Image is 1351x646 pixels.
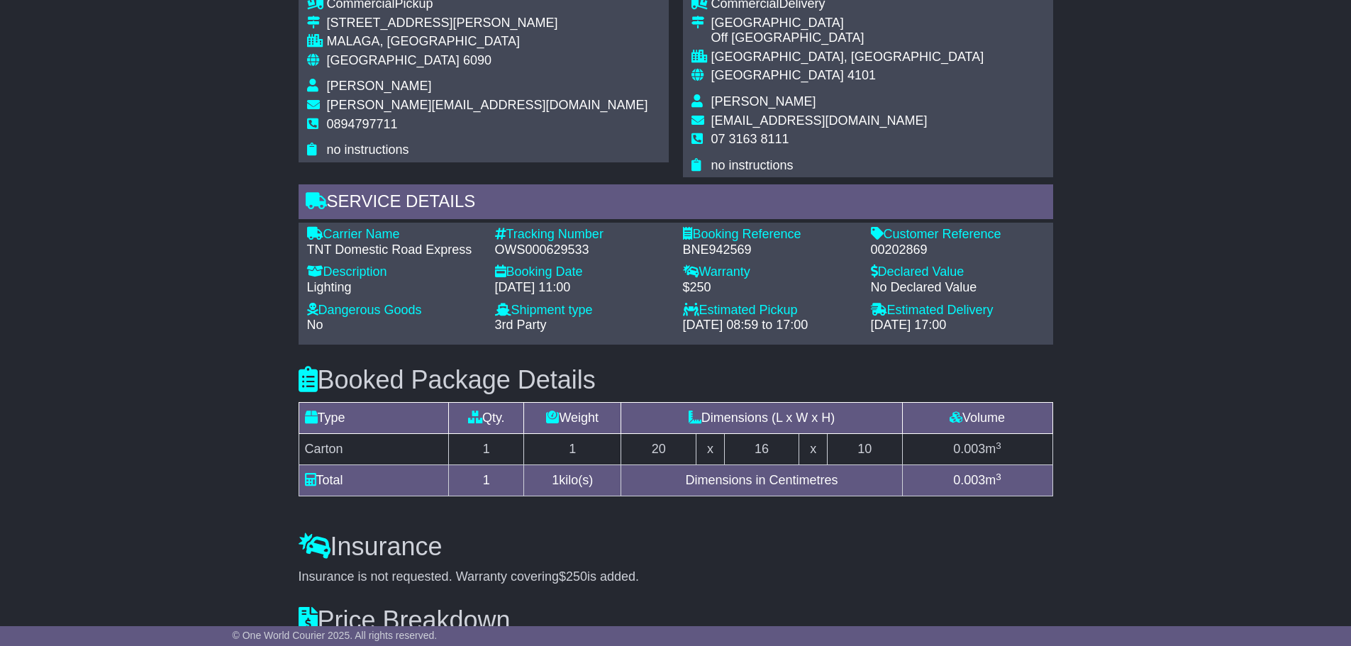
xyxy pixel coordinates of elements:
[449,403,524,434] td: Qty.
[307,227,481,243] div: Carrier Name
[847,68,876,82] span: 4101
[449,465,524,496] td: 1
[621,403,902,434] td: Dimensions (L x W x H)
[299,533,1053,561] h3: Insurance
[711,132,789,146] span: 07 3163 8111
[711,68,844,82] span: [GEOGRAPHIC_DATA]
[307,318,323,332] span: No
[327,53,460,67] span: [GEOGRAPHIC_DATA]
[327,34,648,50] div: MALAGA, [GEOGRAPHIC_DATA]
[696,434,724,465] td: x
[299,606,1053,635] h3: Price Breakdown
[495,318,547,332] span: 3rd Party
[299,403,449,434] td: Type
[953,442,985,456] span: 0.003
[299,434,449,465] td: Carton
[495,303,669,318] div: Shipment type
[871,280,1045,296] div: No Declared Value
[683,303,857,318] div: Estimated Pickup
[524,434,621,465] td: 1
[552,473,559,487] span: 1
[996,440,1001,451] sup: 3
[299,569,1053,585] div: Insurance is not requested. Warranty covering is added.
[683,227,857,243] div: Booking Reference
[299,366,1053,394] h3: Booked Package Details
[711,94,816,108] span: [PERSON_NAME]
[871,227,1045,243] div: Customer Reference
[827,434,902,465] td: 10
[902,403,1052,434] td: Volume
[327,16,648,31] div: [STREET_ADDRESS][PERSON_NAME]
[449,434,524,465] td: 1
[711,16,984,31] div: [GEOGRAPHIC_DATA]
[683,318,857,333] div: [DATE] 08:59 to 17:00
[524,465,621,496] td: kilo(s)
[996,472,1001,482] sup: 3
[307,243,481,258] div: TNT Domestic Road Express
[724,434,799,465] td: 16
[711,30,984,46] div: Off [GEOGRAPHIC_DATA]
[799,434,827,465] td: x
[327,143,409,157] span: no instructions
[621,434,696,465] td: 20
[871,243,1045,258] div: 00202869
[463,53,491,67] span: 6090
[711,158,794,172] span: no instructions
[307,264,481,280] div: Description
[495,243,669,258] div: OWS000629533
[621,465,902,496] td: Dimensions in Centimetres
[524,403,621,434] td: Weight
[711,50,984,65] div: [GEOGRAPHIC_DATA], [GEOGRAPHIC_DATA]
[902,465,1052,496] td: m
[495,264,669,280] div: Booking Date
[559,569,587,584] span: $250
[683,243,857,258] div: BNE942569
[307,280,481,296] div: Lighting
[299,184,1053,223] div: Service Details
[299,465,449,496] td: Total
[871,318,1045,333] div: [DATE] 17:00
[711,113,928,128] span: [EMAIL_ADDRESS][DOMAIN_NAME]
[307,303,481,318] div: Dangerous Goods
[327,79,432,93] span: [PERSON_NAME]
[683,280,857,296] div: $250
[871,264,1045,280] div: Declared Value
[495,227,669,243] div: Tracking Number
[327,98,648,112] span: [PERSON_NAME][EMAIL_ADDRESS][DOMAIN_NAME]
[871,303,1045,318] div: Estimated Delivery
[327,117,398,131] span: 0894797711
[495,280,669,296] div: [DATE] 11:00
[953,473,985,487] span: 0.003
[233,630,438,641] span: © One World Courier 2025. All rights reserved.
[902,434,1052,465] td: m
[683,264,857,280] div: Warranty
